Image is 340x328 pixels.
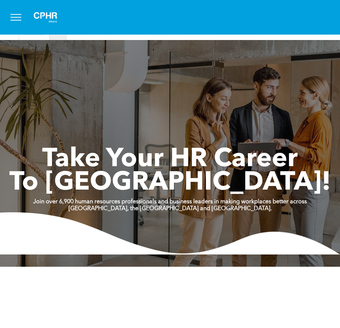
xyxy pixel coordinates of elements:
[6,8,25,27] button: menu
[33,199,307,205] strong: Join over 6,900 human resources professionals and business leaders in making workplaces better ac...
[69,206,272,212] strong: [GEOGRAPHIC_DATA], the [GEOGRAPHIC_DATA] and [GEOGRAPHIC_DATA].
[27,6,63,29] img: A white background with a few lines on it
[9,170,331,196] span: To [GEOGRAPHIC_DATA]!
[42,147,298,173] span: Take Your HR Career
